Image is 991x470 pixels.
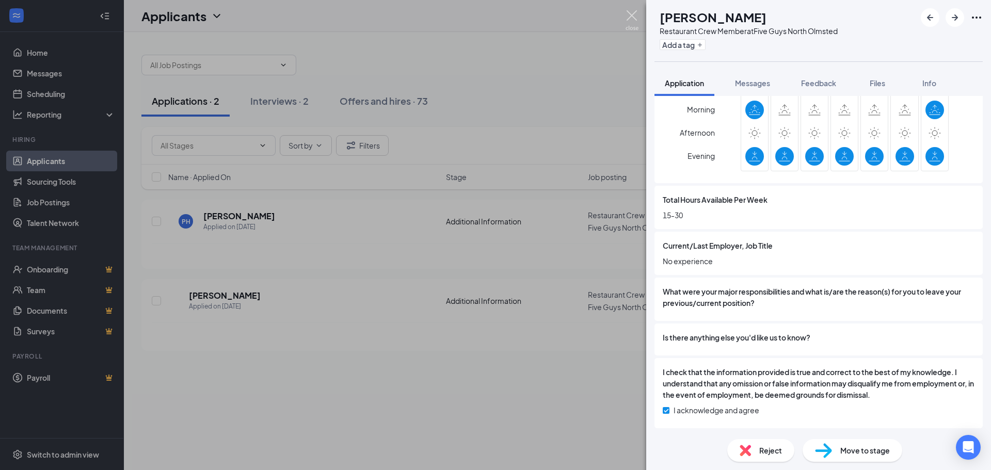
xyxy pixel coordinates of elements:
h1: [PERSON_NAME] [660,8,766,26]
span: Application [665,78,704,88]
span: Is there anything else you'd like us to know? [663,332,810,343]
span: No experience [663,255,974,267]
span: Afternoon [680,123,715,142]
span: I acknowledge and agree [674,404,759,416]
span: Files [870,78,885,88]
div: Restaurant Crew Member at Five Guys North Olmsted [660,26,838,36]
button: PlusAdd a tag [660,39,706,50]
span: Total Hours Available Per Week [663,194,768,205]
svg: Plus [697,42,703,48]
span: Move to stage [840,445,890,456]
svg: ArrowLeftNew [924,11,936,24]
span: Messages [735,78,770,88]
svg: Ellipses [970,11,983,24]
span: Feedback [801,78,836,88]
button: ArrowRight [946,8,964,27]
span: Current/Last Employer, Job Title [663,240,773,251]
div: Open Intercom Messenger [956,435,981,460]
span: What were your major responsibilities and what is/are the reason(s) for you to leave your previou... [663,286,974,309]
span: Info [922,78,936,88]
button: ArrowLeftNew [921,8,939,27]
span: Evening [688,147,715,165]
span: Morning [687,100,715,119]
span: 15-30 [663,209,974,221]
span: I check that the information provided is true and correct to the best of my knowledge. I understa... [663,366,974,400]
span: Reject [759,445,782,456]
svg: ArrowRight [949,11,961,24]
